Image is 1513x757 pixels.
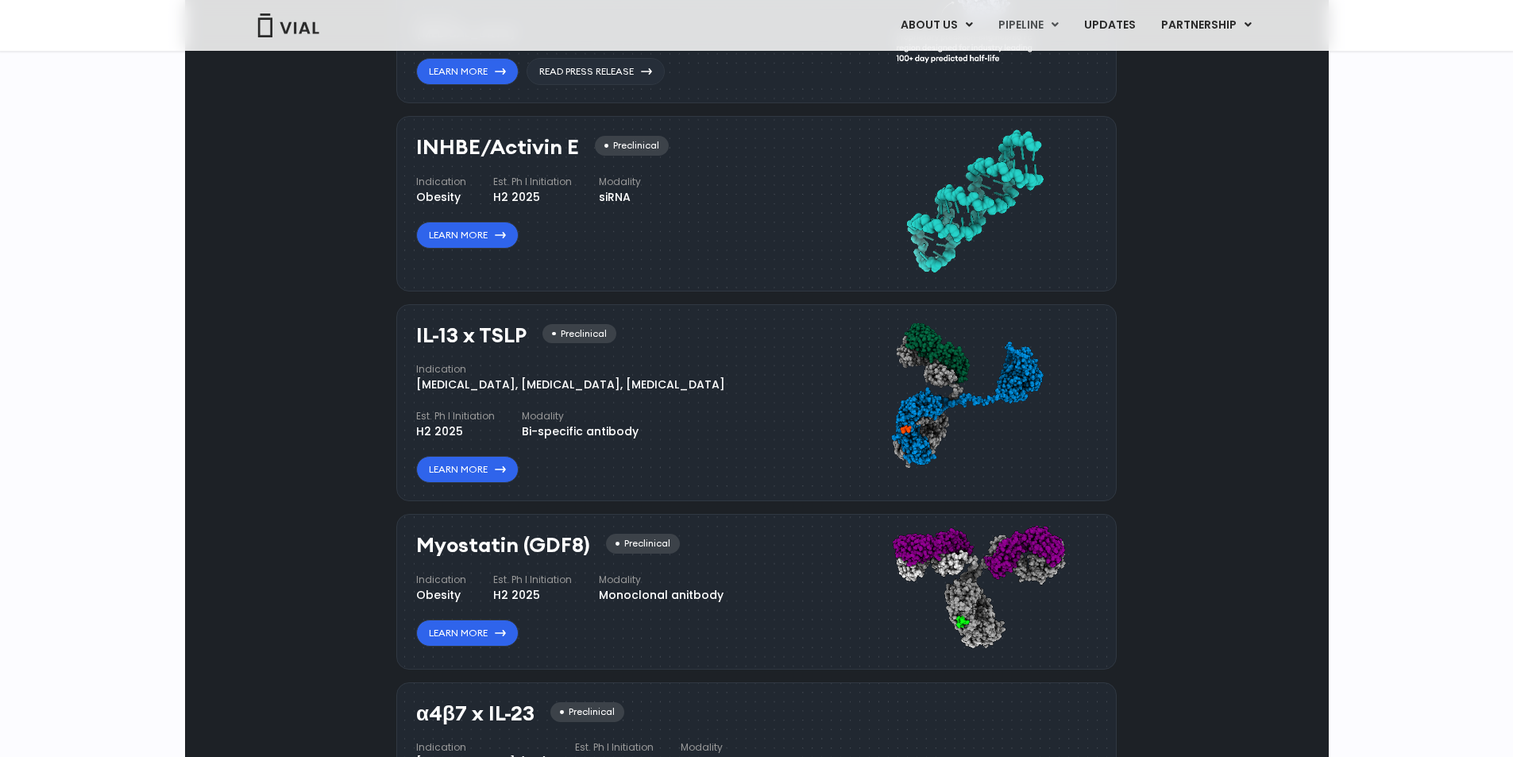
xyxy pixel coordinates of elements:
[599,587,724,604] div: Monoclonal anitbody
[493,175,572,189] h4: Est. Ph I Initiation
[416,324,527,347] h3: IL-13 x TSLP
[575,740,654,755] h4: Est. Ph I Initiation
[416,456,519,483] a: Learn More
[416,377,725,393] div: [MEDICAL_DATA], [MEDICAL_DATA], [MEDICAL_DATA]
[416,740,548,755] h4: Indication
[416,175,466,189] h4: Indication
[888,12,985,39] a: ABOUT USMenu Toggle
[599,189,641,206] div: siRNA
[493,189,572,206] div: H2 2025
[986,12,1071,39] a: PIPELINEMenu Toggle
[416,189,466,206] div: Obesity
[257,14,320,37] img: Vial Logo
[606,534,680,554] div: Preclinical
[416,702,535,725] h3: α4β7 x IL-23
[416,362,725,377] h4: Indication
[599,175,641,189] h4: Modality
[493,587,572,604] div: H2 2025
[416,423,495,440] div: H2 2025
[416,573,466,587] h4: Indication
[681,740,797,755] h4: Modality
[522,409,639,423] h4: Modality
[1071,12,1148,39] a: UPDATES
[416,587,466,604] div: Obesity
[550,702,624,722] div: Preclinical
[416,534,590,557] h3: Myostatin (GDF8)
[542,324,616,344] div: Preclinical
[595,136,669,156] div: Preclinical
[416,409,495,423] h4: Est. Ph I Initiation
[416,222,519,249] a: Learn More
[527,58,665,85] a: Read Press Release
[493,573,572,587] h4: Est. Ph I Initiation
[599,573,724,587] h4: Modality
[1148,12,1264,39] a: PARTNERSHIPMenu Toggle
[416,620,519,647] a: Learn More
[416,58,519,85] a: Learn More
[416,136,579,159] h3: INHBE/Activin E
[522,423,639,440] div: Bi-specific antibody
